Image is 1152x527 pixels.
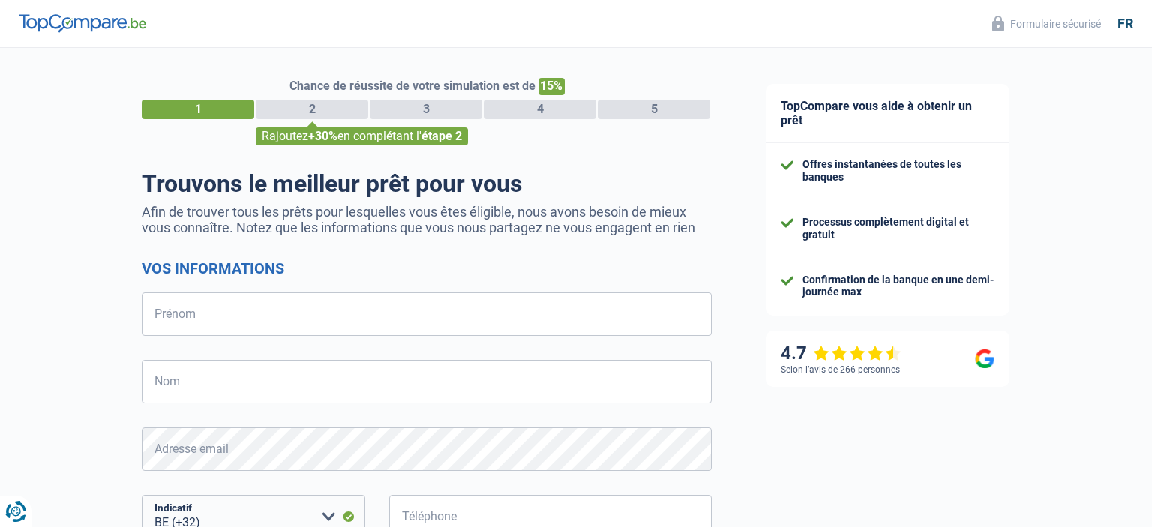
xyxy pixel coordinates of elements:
div: 4.7 [781,343,901,364]
div: TopCompare vous aide à obtenir un prêt [766,84,1009,143]
div: 5 [598,100,710,119]
div: 4 [484,100,596,119]
p: Afin de trouver tous les prêts pour lesquelles vous êtes éligible, nous avons besoin de mieux vou... [142,204,712,235]
span: étape 2 [421,129,462,143]
h1: Trouvons le meilleur prêt pour vous [142,169,712,198]
span: Chance de réussite de votre simulation est de [289,79,535,93]
span: +30% [308,129,337,143]
div: Confirmation de la banque en une demi-journée max [802,274,994,299]
button: Formulaire sécurisé [983,11,1110,36]
div: Offres instantanées de toutes les banques [802,158,994,184]
div: Selon l’avis de 266 personnes [781,364,900,375]
div: Rajoutez en complétant l' [256,127,468,145]
h2: Vos informations [142,259,712,277]
div: fr [1117,16,1133,32]
div: 2 [256,100,368,119]
span: 15% [538,78,565,95]
div: 1 [142,100,254,119]
div: 3 [370,100,482,119]
img: TopCompare Logo [19,14,146,32]
div: Processus complètement digital et gratuit [802,216,994,241]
